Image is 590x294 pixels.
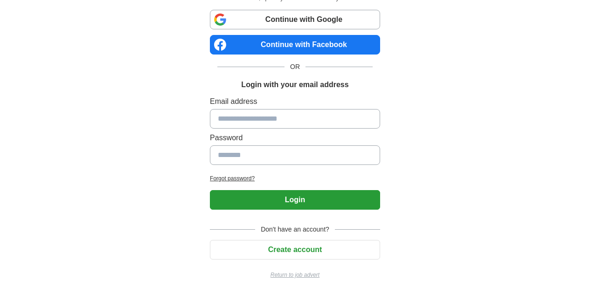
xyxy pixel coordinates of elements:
[210,132,380,144] label: Password
[210,96,380,107] label: Email address
[255,225,335,234] span: Don't have an account?
[285,62,305,72] span: OR
[210,240,380,260] button: Create account
[210,174,380,183] a: Forgot password?
[241,79,348,90] h1: Login with your email address
[210,246,380,253] a: Create account
[210,35,380,55] a: Continue with Facebook
[210,10,380,29] a: Continue with Google
[210,271,380,279] a: Return to job advert
[210,190,380,210] button: Login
